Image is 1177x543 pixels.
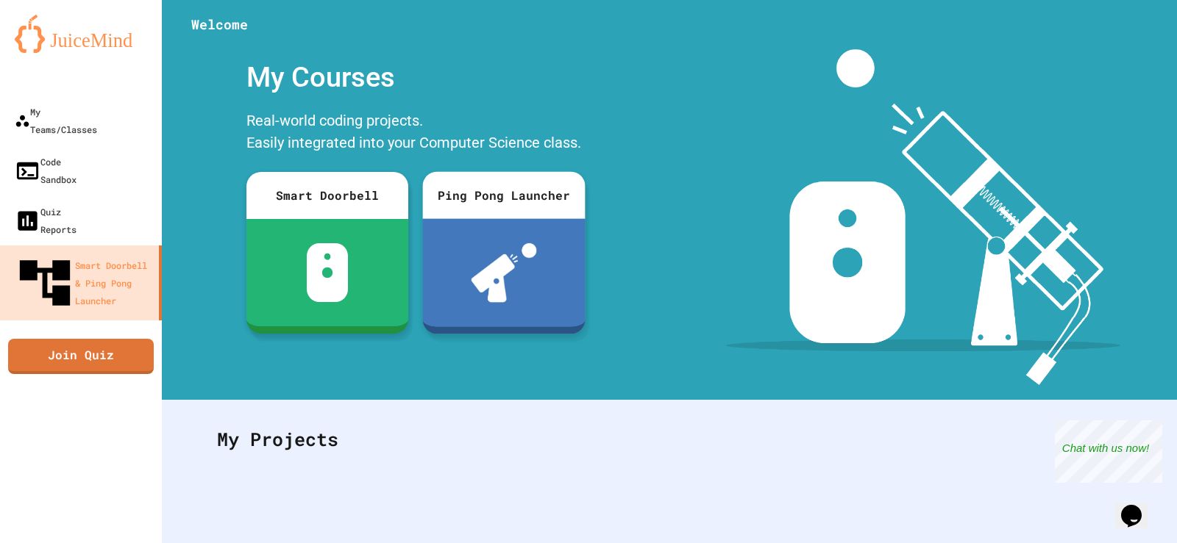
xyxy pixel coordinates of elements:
[8,339,154,374] a: Join Quiz
[15,253,153,313] div: Smart Doorbell & Ping Pong Launcher
[15,153,77,188] div: Code Sandbox
[307,243,349,302] img: sdb-white.svg
[246,172,408,219] div: Smart Doorbell
[15,203,77,238] div: Quiz Reports
[202,411,1137,468] div: My Projects
[1115,484,1162,528] iframe: chat widget
[239,106,592,161] div: Real-world coding projects. Easily integrated into your Computer Science class.
[1055,420,1162,483] iframe: chat widget
[15,15,147,53] img: logo-orange.svg
[471,243,536,302] img: ppl-with-ball.png
[239,49,592,106] div: My Courses
[726,49,1120,385] img: banner-image-my-projects.png
[422,171,585,218] div: Ping Pong Launcher
[15,103,97,138] div: My Teams/Classes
